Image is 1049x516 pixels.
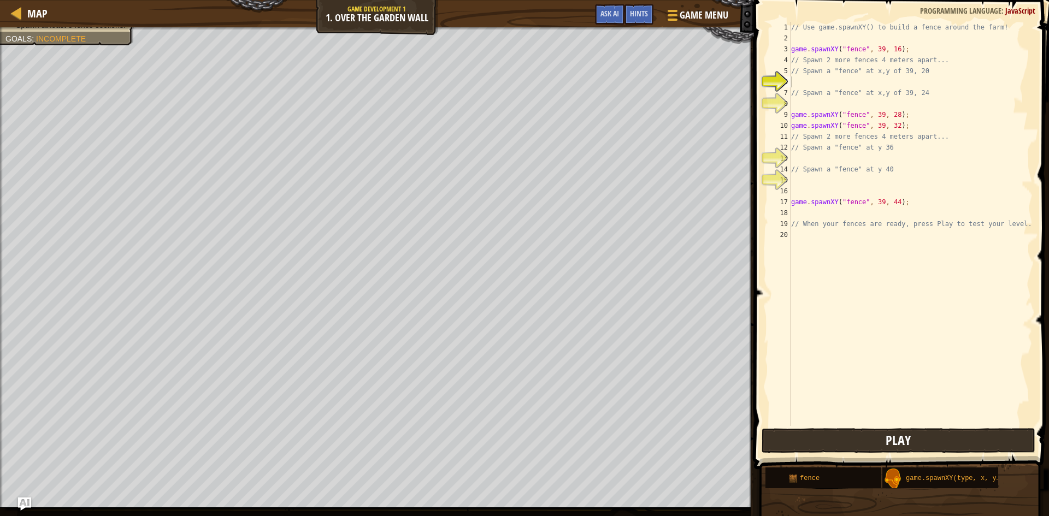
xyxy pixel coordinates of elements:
[769,164,791,175] div: 14
[1005,5,1035,16] span: JavaScript
[920,5,1001,16] span: Programming language
[600,8,619,19] span: Ask AI
[769,33,791,44] div: 2
[769,98,791,109] div: 8
[769,87,791,98] div: 7
[5,34,32,43] span: Goals
[769,55,791,66] div: 4
[769,120,791,131] div: 10
[769,197,791,207] div: 17
[18,497,31,511] button: Ask AI
[886,431,911,449] span: Play
[769,131,791,142] div: 11
[769,44,791,55] div: 3
[800,475,820,482] span: fence
[27,6,48,21] span: Map
[789,474,798,483] img: portrait.png
[769,207,791,218] div: 18
[769,153,791,164] div: 13
[769,218,791,229] div: 19
[659,4,735,30] button: Game Menu
[22,6,48,21] a: Map
[906,475,1004,482] span: game.spawnXY(type, x, y);
[769,142,791,153] div: 12
[769,229,791,240] div: 20
[882,468,903,489] img: portrait.png
[769,76,791,87] div: 6
[769,109,791,120] div: 9
[769,22,791,33] div: 1
[769,175,791,186] div: 15
[769,186,791,197] div: 16
[630,8,648,19] span: Hints
[680,8,728,22] span: Game Menu
[595,4,624,25] button: Ask AI
[36,34,86,43] span: Incomplete
[769,66,791,76] div: 5
[32,34,36,43] span: :
[762,428,1035,453] button: Play
[1001,5,1005,16] span: :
